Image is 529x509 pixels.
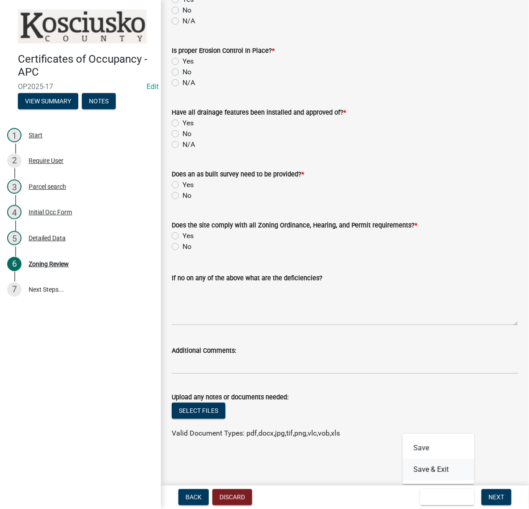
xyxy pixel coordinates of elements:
div: Parcel search [29,184,66,190]
label: Yes [182,56,194,67]
div: 7 [7,282,21,297]
div: 5 [7,231,21,245]
label: N/A [182,77,195,88]
span: Next [489,494,504,501]
label: Does the site comply with all Zoning Ordinance, Hearing, and Permit requirements? [172,222,418,229]
button: Select files [172,403,225,419]
label: Upload any notes or documents needed: [172,395,288,401]
label: No [182,190,191,201]
span: OP2025-17 [18,82,143,91]
button: Notes [82,93,116,109]
wm-modal-confirm: Edit Application Number [147,82,159,91]
label: Yes [182,231,194,241]
span: Save & Exit [427,494,462,501]
label: N/A [182,139,195,150]
label: Is proper Erosion Control In Place? [172,48,275,54]
a: Edit [147,82,159,91]
div: 4 [7,205,21,219]
div: 1 [7,128,21,142]
div: Detailed Data [29,235,66,241]
label: Additional Comments: [172,348,236,354]
wm-modal-confirm: Notes [82,98,116,105]
label: Have all drainage features been installed and approved of? [172,110,346,116]
button: View Summary [18,93,78,109]
label: No [182,5,191,16]
button: Save [403,438,474,459]
div: 2 [7,154,21,168]
button: Discard [212,489,252,505]
button: Save & Exit [403,459,474,481]
div: Save & Exit [403,434,474,484]
button: Next [482,489,512,505]
label: No [182,67,191,77]
span: Valid Document Types: pdf,docx,jpg,tif,png,vlc,vob,xls [172,429,340,438]
label: N/A [182,16,195,26]
label: Yes [182,118,194,128]
label: No [182,128,191,139]
wm-modal-confirm: Summary [18,98,78,105]
div: 3 [7,180,21,194]
button: Back [178,489,209,505]
span: Back [186,494,202,501]
label: Yes [182,180,194,190]
button: Save & Exit [420,489,474,505]
label: Does an as built survey need to be provided? [172,171,304,178]
div: Require User [29,158,63,164]
img: Kosciusko County, Indiana [18,9,147,43]
div: Initial Occ Form [29,209,72,215]
div: 6 [7,257,21,271]
label: No [182,241,191,252]
label: If no on any of the above what are the deficiencies? [172,275,322,282]
div: Start [29,132,42,138]
h4: Certificates of Occupancy - APC [18,53,154,79]
div: Zoning Review [29,261,69,267]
